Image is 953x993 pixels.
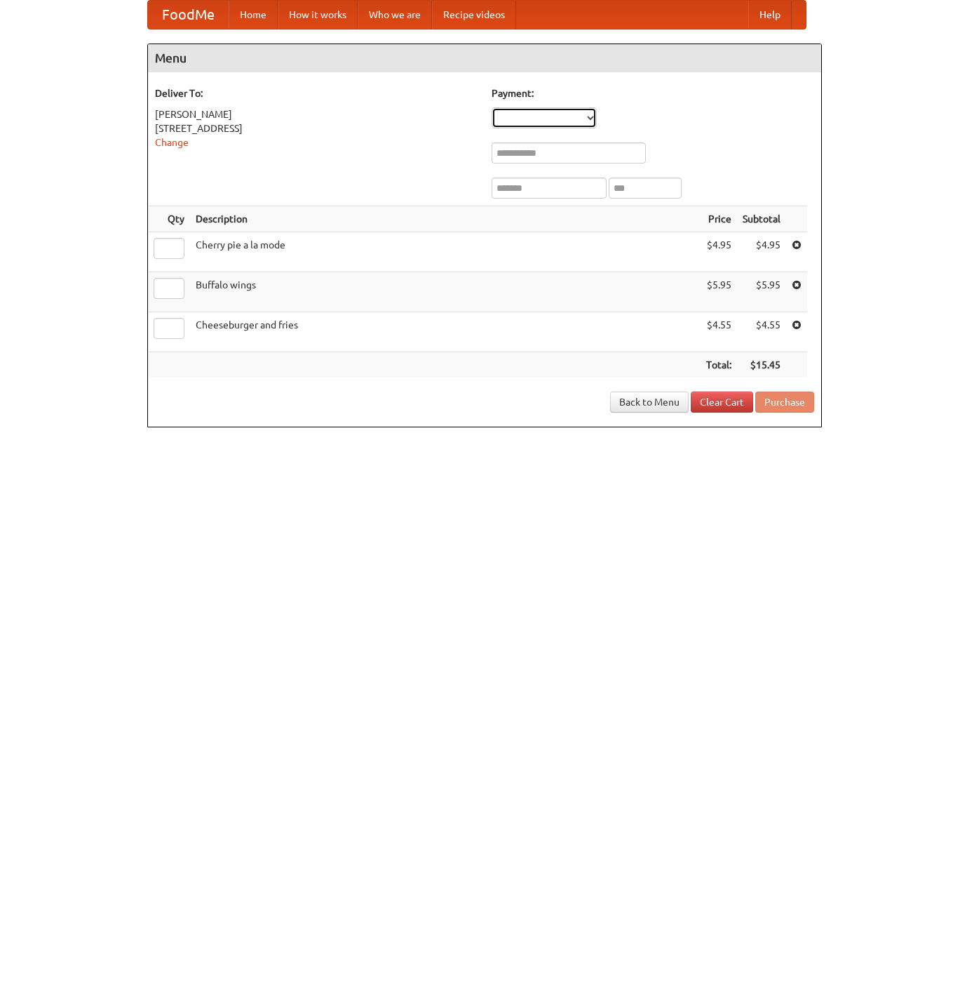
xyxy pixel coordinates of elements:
[190,232,701,272] td: Cherry pie a la mode
[190,206,701,232] th: Description
[229,1,278,29] a: Home
[737,206,786,232] th: Subtotal
[190,272,701,312] td: Buffalo wings
[737,272,786,312] td: $5.95
[432,1,516,29] a: Recipe videos
[148,1,229,29] a: FoodMe
[155,107,478,121] div: [PERSON_NAME]
[155,137,189,148] a: Change
[358,1,432,29] a: Who we are
[755,392,814,413] button: Purchase
[701,272,737,312] td: $5.95
[190,312,701,352] td: Cheeseburger and fries
[148,206,190,232] th: Qty
[737,232,786,272] td: $4.95
[701,352,737,378] th: Total:
[155,86,478,100] h5: Deliver To:
[701,206,737,232] th: Price
[278,1,358,29] a: How it works
[748,1,792,29] a: Help
[737,312,786,352] td: $4.55
[610,392,689,413] a: Back to Menu
[691,392,753,413] a: Clear Cart
[492,86,814,100] h5: Payment:
[155,121,478,135] div: [STREET_ADDRESS]
[737,352,786,378] th: $15.45
[148,44,821,72] h4: Menu
[701,312,737,352] td: $4.55
[701,232,737,272] td: $4.95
